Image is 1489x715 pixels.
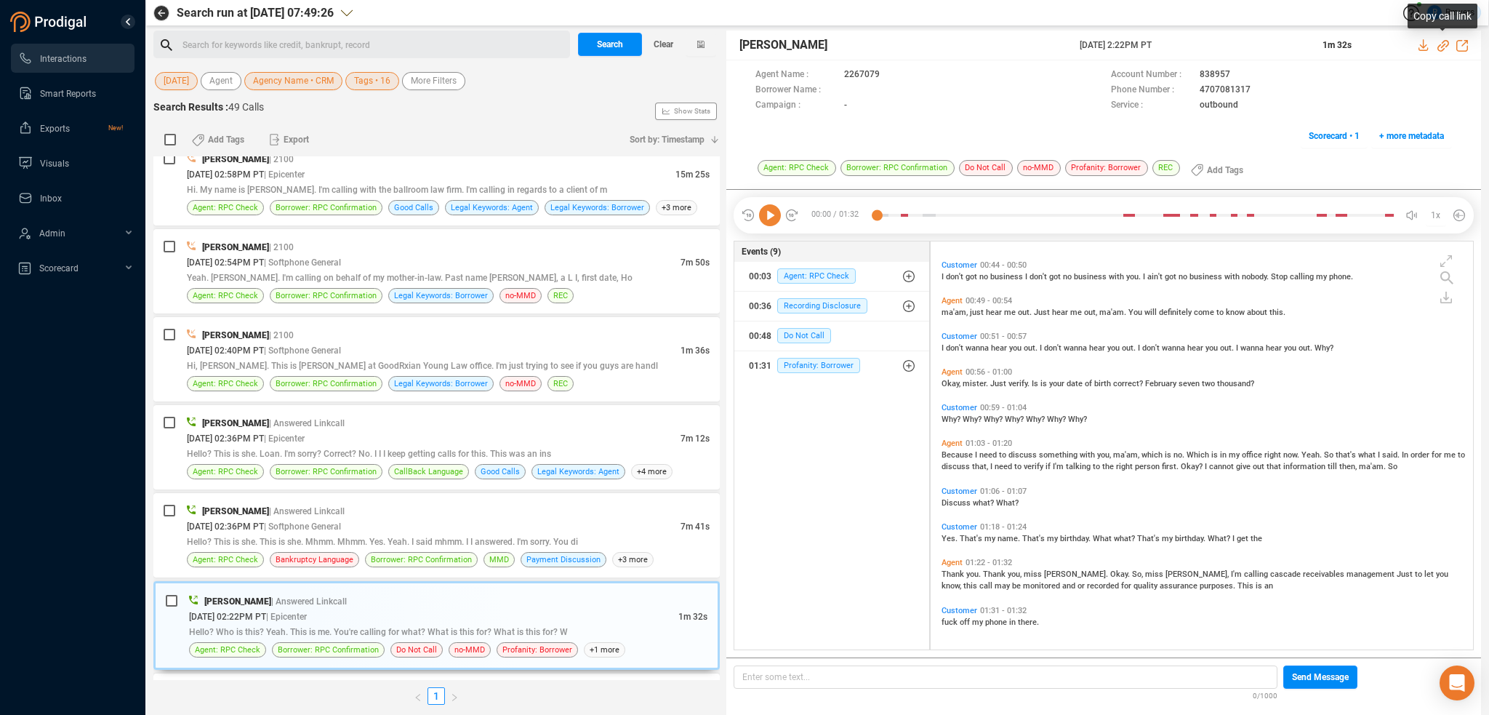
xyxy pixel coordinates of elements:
button: 1x [1426,205,1446,225]
span: I [942,272,946,281]
span: need [979,450,999,460]
span: ma'am, [1113,450,1141,460]
span: my [1316,272,1329,281]
button: Search [578,33,642,56]
span: I [1236,343,1240,353]
span: one [1045,236,1061,246]
button: Tags • 16 [345,72,399,90]
div: 01:31 [749,354,771,378]
span: I [1378,450,1382,460]
span: mister. [963,379,990,388]
span: | Answered Linkcall [269,418,345,428]
span: | 2100 [269,154,294,164]
span: Why? [942,415,963,424]
span: out [1253,462,1267,471]
span: date [1067,379,1085,388]
span: [DATE] 02:54PM PT [187,257,264,268]
span: only [1362,236,1379,246]
span: to [1458,450,1465,460]
span: | 2100 [269,330,294,340]
span: ain't [1147,272,1165,281]
span: hear [991,343,1009,353]
span: nobody. [1242,272,1271,281]
span: Why? [1068,415,1087,424]
span: Borrower: RPC Confirmation [276,377,377,391]
span: something [1039,450,1080,460]
span: Exports [40,124,70,134]
span: my [1047,534,1060,543]
span: Well, [942,236,961,246]
span: Agency Name • CRM [253,72,334,90]
span: you [1284,343,1299,353]
span: Agent: RPC Check [193,465,258,479]
li: Exports [11,113,135,143]
span: I [1025,272,1030,281]
span: wanna [1162,343,1187,353]
span: [PERSON_NAME] [202,418,269,428]
span: Inbox [40,193,62,204]
span: [PERSON_NAME] [202,242,269,252]
span: till [1328,462,1339,471]
span: no [1179,272,1189,281]
span: business [1074,272,1109,281]
span: CallBack Language [394,465,463,479]
span: you [1009,343,1024,353]
span: More Filters [411,72,457,90]
span: Agent: RPC Check [777,268,856,284]
span: birthday. [1060,534,1093,543]
span: [DATE] [164,72,189,90]
span: phone. [1329,272,1353,281]
span: ma'am, [942,308,970,317]
span: of [1085,379,1094,388]
span: about [1247,308,1269,317]
button: Sort by: Timestamp [621,128,720,151]
span: the [1102,462,1116,471]
div: [PERSON_NAME]| Answered Linkcall[DATE] 02:36PM PT| Softphone General7m 41sHello? This is she. Thi... [153,493,720,578]
span: Tags • 16 [354,72,390,90]
span: 7m 41s [681,522,710,532]
span: cannot [1209,462,1236,471]
span: give [1236,462,1253,471]
button: Add Tags [1182,159,1252,182]
span: you [1263,236,1277,246]
span: 7m 50s [681,257,710,268]
span: right [1264,450,1283,460]
span: I [990,462,995,471]
span: is [1211,450,1220,460]
span: business [990,272,1025,281]
span: person [1135,462,1162,471]
span: Add Tags [208,128,244,151]
span: will [1144,308,1159,317]
span: that, [972,462,990,471]
button: More Filters [402,72,465,90]
span: Show Stats [674,24,710,199]
span: with [1224,272,1242,281]
button: Agent [201,72,241,90]
span: you, [1097,450,1113,460]
span: Just [990,379,1008,388]
span: I [942,343,946,353]
span: +3 more [656,200,697,215]
span: information [1283,462,1328,471]
span: out. [1299,343,1315,353]
span: no [979,272,990,281]
span: I'm [1053,462,1066,471]
span: I [1205,462,1209,471]
span: Borrower: RPC Confirmation [276,201,377,215]
span: Export [284,128,309,151]
span: Legal Keywords: Borrower [394,377,488,391]
li: Interactions [11,44,135,73]
span: business [1189,272,1224,281]
button: 00:48Do Not Call [734,321,929,351]
span: | Softphone General [264,345,341,356]
span: REC [553,377,568,391]
span: You [1128,308,1144,317]
span: 1x [1431,204,1440,227]
span: Visuals [40,159,69,169]
span: That's [1137,534,1162,543]
span: So [1324,450,1336,460]
span: What? [1208,534,1232,543]
span: your [1049,379,1067,388]
span: correct? [1113,379,1145,388]
span: Smart Reports [40,89,96,99]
